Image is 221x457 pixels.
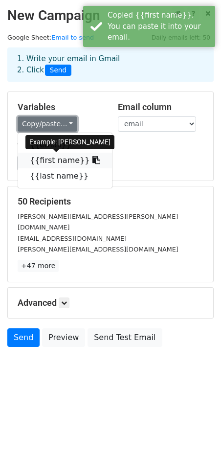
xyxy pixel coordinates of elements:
a: Preview [42,328,85,347]
h5: Variables [18,102,103,113]
small: [EMAIL_ADDRESS][DOMAIN_NAME] [18,235,127,242]
small: [PERSON_NAME][EMAIL_ADDRESS][PERSON_NAME][DOMAIN_NAME] [18,213,178,231]
a: Send Test Email [88,328,162,347]
div: Example: [PERSON_NAME] [25,135,114,149]
h2: New Campaign [7,7,214,24]
small: Google Sheet: [7,34,94,41]
a: Send [7,328,40,347]
a: {{last name}} [18,168,112,184]
h5: Email column [118,102,203,113]
div: 1. Write your email in Gmail 2. Click [10,53,211,76]
h5: 50 Recipients [18,196,203,207]
h5: Advanced [18,297,203,308]
a: Email to send [51,34,94,41]
span: Send [45,65,71,76]
a: {{first name}} [18,153,112,168]
small: [PERSON_NAME][EMAIL_ADDRESS][DOMAIN_NAME] [18,246,178,253]
div: Copied {{first name}}. You can paste it into your email. [108,10,211,43]
a: +47 more [18,260,59,272]
iframe: Chat Widget [172,410,221,457]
